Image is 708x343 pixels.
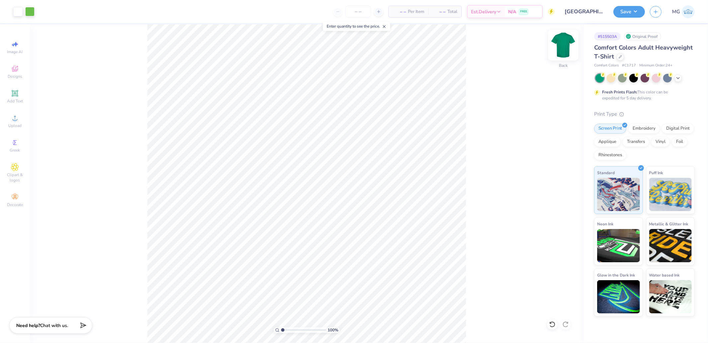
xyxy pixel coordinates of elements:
span: Comfort Colors Adult Heavyweight T-Shirt [594,44,693,60]
div: Foil [672,137,687,147]
span: Glow in the Dark Ink [597,272,635,279]
span: – – [432,8,445,15]
div: # 515503A [594,32,621,41]
img: Metallic & Glitter Ink [649,229,692,262]
span: Comfort Colors [594,63,619,68]
div: Digital Print [662,124,694,134]
input: – – [345,6,371,18]
img: Michael Galon [682,5,695,18]
img: Glow in the Dark Ink [597,280,640,313]
span: Neon Ink [597,220,613,227]
div: Back [559,63,568,69]
span: Greek [10,148,20,153]
span: Designs [8,74,22,79]
input: Untitled Design [560,5,608,18]
span: Metallic & Glitter Ink [649,220,688,227]
img: Neon Ink [597,229,640,262]
div: Vinyl [651,137,670,147]
span: Per Item [408,8,424,15]
a: MG [672,5,695,18]
img: Back [550,32,577,58]
span: – – [393,8,406,15]
img: Water based Ink [649,280,692,313]
span: Puff Ink [649,169,663,176]
span: Image AI [7,49,23,55]
div: Original Proof [624,32,661,41]
span: N/A [508,8,516,15]
div: Embroidery [628,124,660,134]
img: Standard [597,178,640,211]
div: This color can be expedited for 5 day delivery. [602,89,684,101]
span: MG [672,8,680,16]
span: Add Text [7,98,23,104]
div: Rhinestones [594,150,626,160]
strong: Fresh Prints Flash: [602,89,637,95]
div: Print Type [594,110,695,118]
span: Clipart & logos [3,172,27,183]
div: Transfers [623,137,649,147]
button: Save [613,6,645,18]
div: Enter quantity to see the price. [323,22,390,31]
span: Total [447,8,457,15]
span: FREE [520,9,527,14]
span: Chat with us. [40,322,68,329]
span: Upload [8,123,22,128]
strong: Need help? [16,322,40,329]
span: 100 % [328,327,338,333]
span: Standard [597,169,615,176]
span: Est. Delivery [471,8,496,15]
span: Minimum Order: 24 + [639,63,672,68]
span: Water based Ink [649,272,680,279]
img: Puff Ink [649,178,692,211]
div: Applique [594,137,621,147]
div: Screen Print [594,124,626,134]
span: # C1717 [622,63,636,68]
span: Decorate [7,202,23,207]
